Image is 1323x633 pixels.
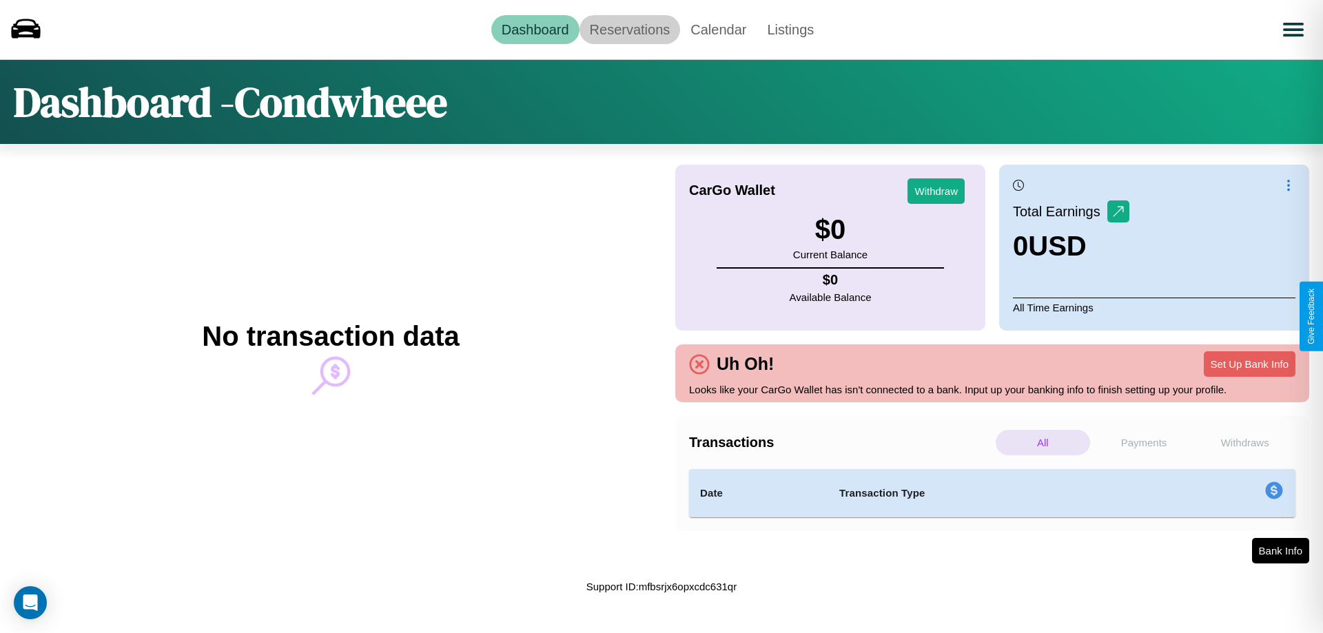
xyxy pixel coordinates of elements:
a: Calendar [680,15,757,44]
h4: Date [700,485,817,501]
a: Dashboard [491,15,580,44]
h4: Transaction Type [839,485,1152,501]
h3: 0 USD [1013,231,1129,262]
p: Total Earnings [1013,199,1107,224]
h3: $ 0 [793,214,868,245]
p: Current Balance [793,245,868,264]
button: Withdraw [907,178,965,204]
table: simple table [689,469,1295,517]
p: All Time Earnings [1013,298,1295,317]
p: Payments [1097,430,1191,455]
h4: $ 0 [790,272,872,288]
p: Support ID: mfbsrjx6opxcdc631qr [586,577,737,596]
p: Withdraws [1198,430,1292,455]
div: Give Feedback [1306,289,1316,344]
h4: Transactions [689,435,992,450]
h1: Dashboard - Condwheee [14,74,447,130]
a: Reservations [580,15,681,44]
button: Open menu [1274,10,1313,49]
div: Open Intercom Messenger [14,586,47,619]
button: Bank Info [1252,538,1309,563]
button: Set Up Bank Info [1204,351,1295,377]
h4: Uh Oh! [710,354,781,374]
a: Listings [757,15,824,44]
h4: CarGo Wallet [689,183,775,198]
p: All [996,430,1090,455]
p: Available Balance [790,288,872,307]
p: Looks like your CarGo Wallet has isn't connected to a bank. Input up your banking info to finish ... [689,380,1295,399]
h2: No transaction data [202,321,459,352]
